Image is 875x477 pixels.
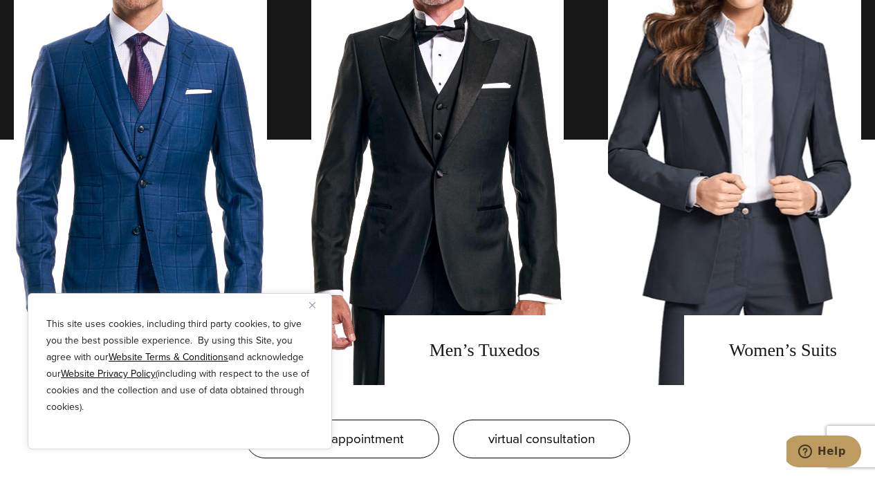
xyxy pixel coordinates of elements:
[46,316,313,415] p: This site uses cookies, including third party cookies, to give you the best possible experience. ...
[109,350,228,364] a: Website Terms & Conditions
[61,366,156,381] a: Website Privacy Policy
[488,429,595,449] span: virtual consultation
[309,297,326,313] button: Close
[309,302,315,308] img: Close
[281,429,404,449] span: book an appointment
[786,436,861,470] iframe: Opens a widget where you can chat to one of our agents
[246,420,439,458] a: book an appointment
[453,420,630,458] a: virtual consultation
